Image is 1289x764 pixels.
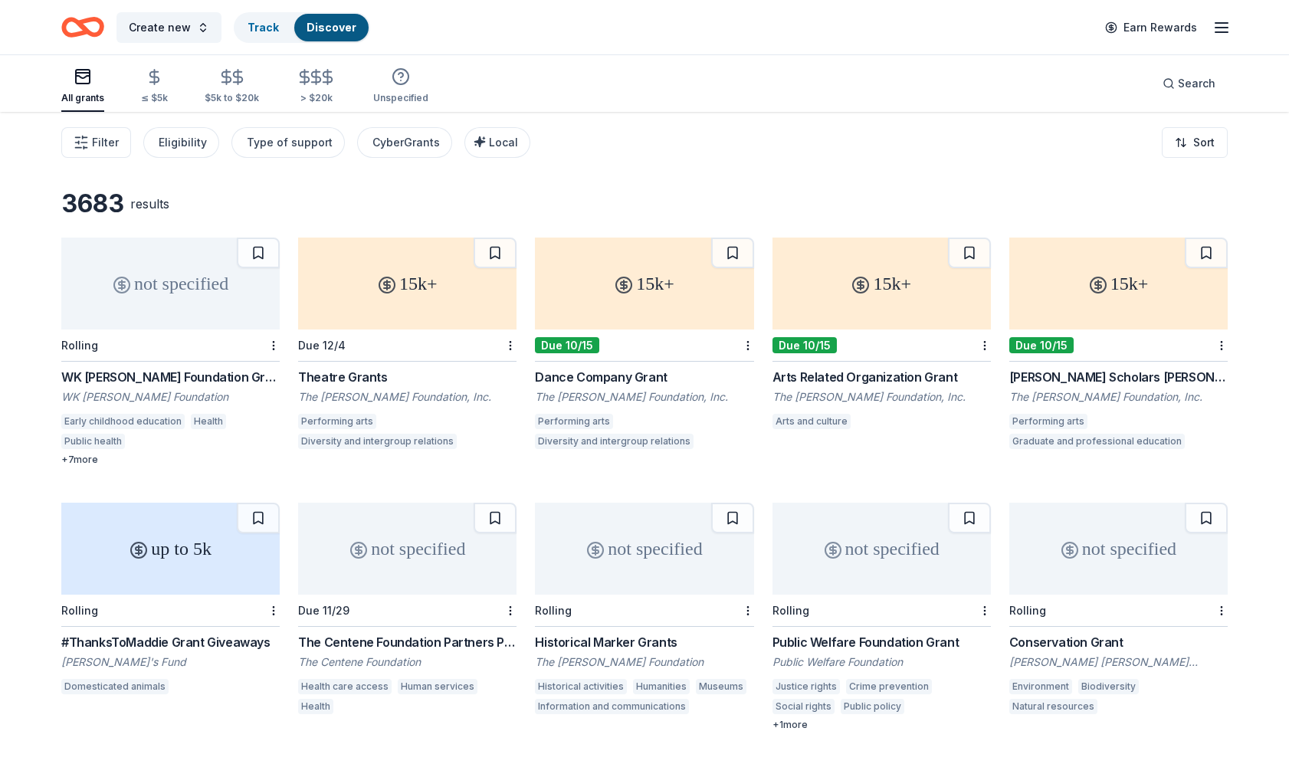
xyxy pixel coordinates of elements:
[61,9,104,45] a: Home
[298,238,517,330] div: 15k+
[143,127,219,158] button: Eligibility
[205,92,259,104] div: $5k to $20k
[298,389,517,405] div: The [PERSON_NAME] Foundation, Inc.
[772,368,991,386] div: Arts Related Organization Grant
[61,434,125,449] div: Public health
[1078,679,1139,694] div: Biodiversity
[61,368,280,386] div: WK [PERSON_NAME] Foundation Grant
[61,238,280,466] a: not specifiedRollingWK [PERSON_NAME] Foundation GrantWK [PERSON_NAME] FoundationEarly childhood e...
[129,18,191,37] span: Create new
[307,21,356,34] a: Discover
[772,633,991,651] div: Public Welfare Foundation Grant
[1009,604,1046,617] div: Rolling
[130,195,169,213] div: results
[535,238,753,454] a: 15k+Due 10/15Dance Company GrantThe [PERSON_NAME] Foundation, Inc.Performing artsDiversity and in...
[772,679,840,694] div: Justice rights
[191,414,226,429] div: Health
[61,679,169,694] div: Domesticated animals
[61,633,280,651] div: #ThanksToMaddie Grant Giveaways
[1009,679,1072,694] div: Environment
[61,61,104,112] button: All grants
[298,434,457,449] div: Diversity and intergroup relations
[535,389,753,405] div: The [PERSON_NAME] Foundation, Inc.
[1009,503,1228,595] div: not specified
[535,679,627,694] div: Historical activities
[535,337,599,353] div: Due 10/15
[298,679,392,694] div: Health care access
[1009,699,1097,714] div: Natural resources
[296,62,336,112] button: > $20k
[61,189,124,219] div: 3683
[535,434,694,449] div: Diversity and intergroup relations
[234,12,370,43] button: TrackDiscover
[247,133,333,152] div: Type of support
[298,654,517,670] div: The Centene Foundation
[1096,14,1206,41] a: Earn Rewards
[248,21,279,34] a: Track
[296,92,336,104] div: > $20k
[159,133,207,152] div: Eligibility
[772,699,835,714] div: Social rights
[772,604,809,617] div: Rolling
[1009,368,1228,386] div: [PERSON_NAME] Scholars [PERSON_NAME]
[1150,68,1228,99] button: Search
[298,699,333,714] div: Health
[772,719,991,731] div: + 1 more
[772,414,851,429] div: Arts and culture
[298,238,517,454] a: 15k+Due 12/4Theatre GrantsThe [PERSON_NAME] Foundation, Inc.Performing artsDiversity and intergro...
[1009,633,1228,651] div: Conservation Grant
[373,61,428,112] button: Unspecified
[61,503,280,595] div: up to 5k
[1178,74,1215,93] span: Search
[61,92,104,104] div: All grants
[231,127,345,158] button: Type of support
[61,604,98,617] div: Rolling
[535,414,613,429] div: Performing arts
[61,654,280,670] div: [PERSON_NAME]'s Fund
[535,633,753,651] div: Historical Marker Grants
[61,127,131,158] button: Filter
[696,679,746,694] div: Museums
[489,136,518,149] span: Local
[61,339,98,352] div: Rolling
[298,368,517,386] div: Theatre Grants
[1009,238,1228,330] div: 15k+
[1009,238,1228,454] a: 15k+Due 10/15[PERSON_NAME] Scholars [PERSON_NAME]The [PERSON_NAME] Foundation, Inc.Performing art...
[298,503,517,719] a: not specifiedDue 11/29The Centene Foundation Partners ProgramThe Centene FoundationHealth care ac...
[535,368,753,386] div: Dance Company Grant
[298,414,376,429] div: Performing arts
[141,62,168,112] button: ≤ $5k
[61,503,280,699] a: up to 5kRolling#ThanksToMaddie Grant Giveaways[PERSON_NAME]'s FundDomesticated animals
[1009,503,1228,719] a: not specifiedRollingConservation Grant[PERSON_NAME] [PERSON_NAME] FoundationEnvironmentBiodiversi...
[1193,133,1215,152] span: Sort
[535,503,753,719] a: not specifiedRollingHistorical Marker GrantsThe [PERSON_NAME] FoundationHistorical activitiesHuma...
[61,454,280,466] div: + 7 more
[772,238,991,330] div: 15k+
[772,503,991,595] div: not specified
[535,654,753,670] div: The [PERSON_NAME] Foundation
[116,12,221,43] button: Create new
[464,127,530,158] button: Local
[398,679,477,694] div: Human services
[357,127,452,158] button: CyberGrants
[141,92,168,104] div: ≤ $5k
[373,92,428,104] div: Unspecified
[61,389,280,405] div: WK [PERSON_NAME] Foundation
[1162,127,1228,158] button: Sort
[772,503,991,731] a: not specifiedRollingPublic Welfare Foundation GrantPublic Welfare FoundationJustice rightsCrime p...
[1009,434,1185,449] div: Graduate and professional education
[633,679,690,694] div: Humanities
[535,699,689,714] div: Information and communications
[772,389,991,405] div: The [PERSON_NAME] Foundation, Inc.
[535,604,572,617] div: Rolling
[92,133,119,152] span: Filter
[772,337,837,353] div: Due 10/15
[372,133,440,152] div: CyberGrants
[1009,414,1087,429] div: Performing arts
[535,238,753,330] div: 15k+
[1009,654,1228,670] div: [PERSON_NAME] [PERSON_NAME] Foundation
[535,503,753,595] div: not specified
[846,679,932,694] div: Crime prevention
[841,699,904,714] div: Public policy
[61,238,280,330] div: not specified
